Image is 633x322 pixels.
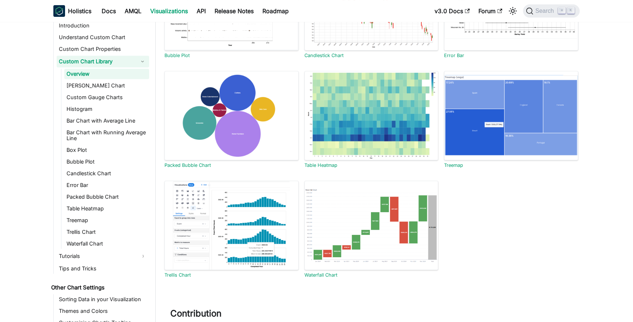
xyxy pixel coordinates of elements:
[57,294,149,304] a: Sorting Data in your Visualization
[64,157,149,167] a: Bubble Plot
[64,104,149,114] a: Histogram
[304,181,439,278] a: Waterfall ChartWaterfall Chart
[430,5,474,17] a: v3.0 Docs
[64,116,149,126] a: Bar Chart with Average Line
[53,5,91,17] a: HolisticsHolistics
[136,56,149,67] button: Collapse sidebar category 'Custom Chart Library'
[164,162,211,168] a: Packed Bubble Chart
[64,192,149,202] a: Packed Bubble Chart
[533,8,558,14] span: Search
[258,5,293,17] a: Roadmap
[57,44,149,54] a: Custom Chart Properties
[64,69,149,79] a: Overview
[304,162,337,168] a: Table Heatmap
[567,7,575,14] kbd: K
[444,162,463,168] a: Treemap
[164,71,299,168] a: Packed Bubble ChartPacked Bubble Chart
[444,71,578,168] a: TreemapTreemap
[304,71,439,168] a: Table HeatmapTable Heatmap
[164,53,190,58] a: Bubble Plot
[474,5,507,17] a: Forum
[507,5,519,17] button: Switch between dark and light mode (currently light mode)
[49,282,149,293] a: Other Chart Settings
[64,203,149,214] a: Table Heatmap
[304,272,337,278] a: Waterfall Chart
[64,239,149,249] a: Waterfall Chart
[57,56,136,67] a: Custom Chart Library
[64,80,149,91] a: [PERSON_NAME] Chart
[64,92,149,102] a: Custom Gauge Charts
[210,5,258,17] a: Release Notes
[46,22,156,322] nav: Docs sidebar
[97,5,120,17] a: Docs
[304,53,344,58] a: Candlestick Chart
[64,227,149,237] a: Trellis Chart
[164,272,191,278] a: Trellis Chart
[444,53,464,58] a: Error Bar
[68,7,91,15] b: Holistics
[523,4,580,18] button: Search (Command+K)
[558,7,565,14] kbd: ⌘
[57,306,149,316] a: Themes and Colors
[64,180,149,190] a: Error Bar
[64,215,149,225] a: Treemap
[57,263,149,274] a: Tips and Tricks
[146,5,192,17] a: Visualizations
[57,20,149,31] a: Introduction
[64,127,149,143] a: Bar Chart with Running Average Line
[192,5,210,17] a: API
[57,32,149,42] a: Understand Custom Chart
[120,5,146,17] a: AMQL
[57,250,149,262] a: Tutorials
[64,145,149,155] a: Box Plot
[170,308,572,322] h2: Contribution
[164,181,299,278] a: Trellis ChartTrellis Chart
[64,168,149,179] a: Candlestick Chart
[53,5,65,17] img: Holistics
